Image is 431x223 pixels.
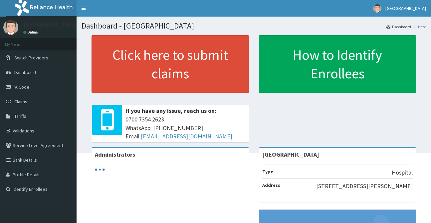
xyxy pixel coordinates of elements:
[141,132,232,140] a: [EMAIL_ADDRESS][DOMAIN_NAME]
[14,55,48,61] span: Switch Providers
[92,35,249,93] a: Click here to submit claims
[373,4,381,13] img: User Image
[3,20,18,35] img: User Image
[23,30,39,35] a: Online
[14,69,36,75] span: Dashboard
[125,107,216,114] b: If you have any issue, reach us on:
[392,168,413,177] p: Hospital
[316,182,413,190] p: [STREET_ADDRESS][PERSON_NAME]
[82,22,426,30] h1: Dashboard - [GEOGRAPHIC_DATA]
[385,5,426,11] span: [GEOGRAPHIC_DATA]
[262,182,280,188] b: Address
[259,35,416,93] a: How to Identify Enrollees
[386,24,411,30] a: Dashboard
[14,99,27,105] span: Claims
[262,169,273,175] b: Type
[412,24,426,30] li: Here
[23,22,78,28] p: [GEOGRAPHIC_DATA]
[14,113,26,119] span: Tariffs
[95,165,105,175] svg: audio-loading
[262,151,319,158] strong: [GEOGRAPHIC_DATA]
[125,115,246,141] span: 0700 7354 2623 WhatsApp: [PHONE_NUMBER] Email:
[95,151,135,158] b: Administrators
